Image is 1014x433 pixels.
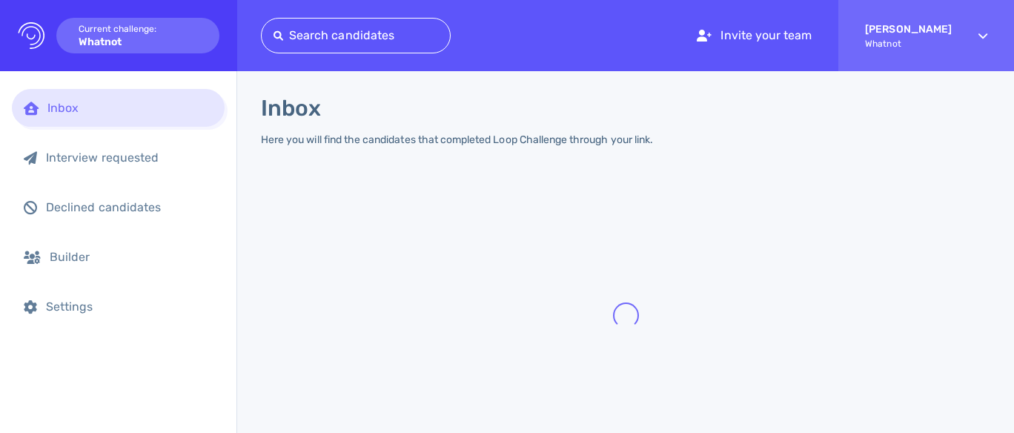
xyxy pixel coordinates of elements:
[261,95,321,122] h1: Inbox
[50,250,213,264] div: Builder
[47,101,213,115] div: Inbox
[46,151,213,165] div: Interview requested
[46,200,213,214] div: Declined candidates
[46,300,213,314] div: Settings
[865,39,952,49] span: Whatnot
[865,23,952,36] strong: [PERSON_NAME]
[261,133,653,146] div: Here you will find the candidates that completed Loop Challenge through your link.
